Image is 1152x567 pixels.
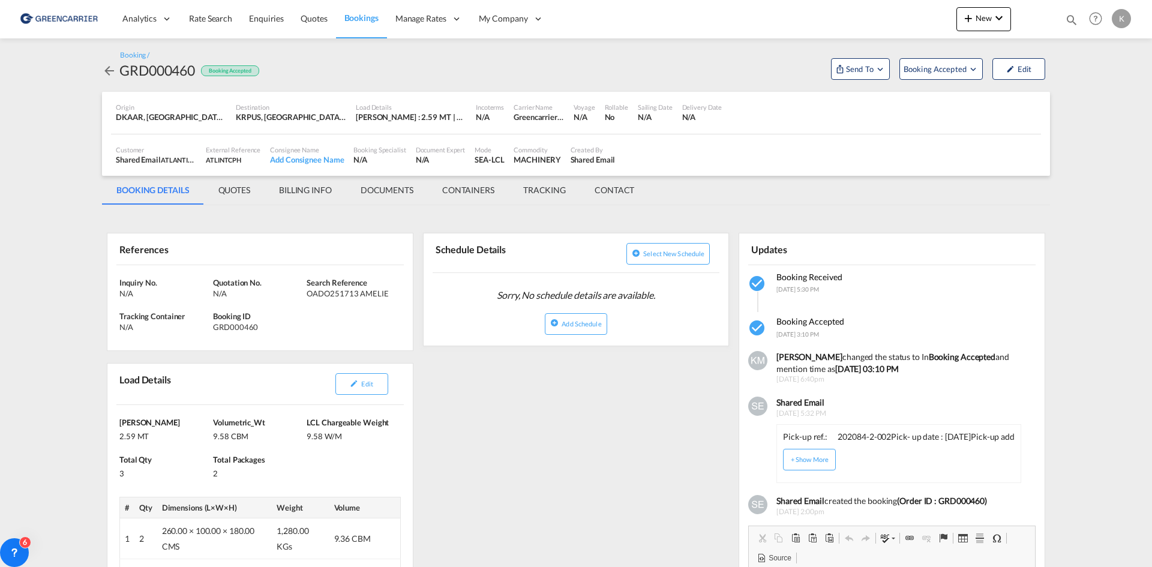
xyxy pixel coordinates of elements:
[632,249,640,257] md-icon: icon-plus-circle
[334,533,371,544] span: 9.36 CBM
[353,145,406,154] div: Booking Specialist
[605,103,628,112] div: Rollable
[776,316,844,326] span: Booking Accepted
[787,530,804,546] a: Paste (Ctrl+V)
[213,288,304,299] div: N/A
[767,553,791,563] span: Source
[776,507,1027,517] span: [DATE] 2:00pm
[776,374,1027,385] span: [DATE] 6:40pm
[901,530,918,546] a: Link (Ctrl+K)
[904,63,968,75] span: Booking Accepted
[988,530,1005,546] a: Insert Special Character
[580,176,649,205] md-tab-item: CONTACT
[18,5,99,32] img: b0b18ec08afe11efb1d4932555f5f09d.png
[605,112,628,122] div: No
[119,455,152,464] span: Total Qty
[350,379,358,388] md-icon: icon-pencil
[277,526,308,551] span: 1,280.00 KGs
[335,373,388,395] button: icon-pencilEdit
[804,530,821,546] a: Paste as plain text (Ctrl+Shift+V)
[116,154,196,165] div: Shared Email
[206,156,241,164] span: ATLINTCPH
[754,530,770,546] a: Cut (Ctrl+X)
[265,176,346,205] md-tab-item: BILLING INFO
[213,311,251,321] span: Booking ID
[992,11,1006,25] md-icon: icon-chevron-down
[120,50,149,61] div: Booking /
[776,397,824,407] b: Shared Email
[514,103,564,112] div: Carrier Name
[213,455,265,464] span: Total Packages
[571,145,616,154] div: Created By
[776,286,819,293] span: [DATE] 5:30 PM
[162,526,255,551] span: 260.00 × 100.00 × 180.00 CMS
[835,364,899,374] b: [DATE] 03:10 PM
[776,272,842,282] span: Booking Received
[102,64,116,78] md-icon: icon-arrow-left
[307,428,397,442] div: 9.58 W/M
[1065,13,1078,26] md-icon: icon-magnify
[783,449,836,470] button: + Show More
[119,288,210,299] div: N/A
[776,351,1027,374] div: changed the status to In and mention time as
[841,530,857,546] a: Undo (Ctrl+Z)
[574,112,595,122] div: N/A
[783,431,891,443] p: Pick-up ref.: 202084-2-002
[971,431,1033,443] p: Pick-up address :
[249,13,284,23] span: Enquiries
[514,112,564,122] div: Greencarrier Consolidators
[1085,8,1106,29] span: Help
[356,112,466,122] div: [PERSON_NAME] : 2.59 MT | Volumetric Wt : 9.58 CBM | Chargeable Wt : 9.58 W/M
[361,380,373,388] span: Edit
[1112,9,1131,28] div: K
[157,497,272,518] th: Dimensions (L×W×H)
[270,145,344,154] div: Consignee Name
[416,145,466,154] div: Document Expert
[748,274,767,293] md-icon: icon-checkbox-marked-circle
[189,13,232,23] span: Rate Search
[116,368,176,400] div: Load Details
[116,238,257,259] div: References
[428,176,509,205] md-tab-item: CONTAINERS
[272,497,329,518] th: Weight
[119,465,210,479] div: 3
[301,13,327,23] span: Quotes
[119,322,210,332] div: N/A
[682,112,722,122] div: N/A
[344,13,379,23] span: Bookings
[395,13,446,25] span: Manage Rates
[206,145,260,154] div: External Reference
[956,7,1011,31] button: icon-plus 400-fgNewicon-chevron-down
[213,428,304,442] div: 9.58 CBM
[776,331,819,338] span: [DATE] 3:10 PM
[102,61,119,80] div: icon-arrow-left
[545,313,607,335] button: icon-plus-circleAdd Schedule
[1065,13,1078,31] div: icon-magnify
[754,550,794,566] a: Source
[918,530,935,546] a: Unlink
[346,176,428,205] md-tab-item: DOCUMENTS
[134,497,157,518] th: Qty
[877,530,898,546] a: Spell Check As You Type
[971,530,988,546] a: Insert Horizontal Line
[270,154,344,165] div: Add Consignee Name
[961,11,976,25] md-icon: icon-plus 400-fg
[776,352,842,362] b: [PERSON_NAME]
[307,418,389,427] span: LCL Chargeable Weight
[514,145,560,154] div: Commodity
[353,154,406,165] div: N/A
[307,288,397,299] div: OADO251713 AMELIE
[116,112,226,122] div: DKAAR, Aarhus, Denmark, Northern Europe, Europe
[961,13,1006,23] span: New
[955,530,971,546] a: Table
[119,61,195,80] div: GRD000460
[116,103,226,112] div: Origin
[119,428,210,442] div: 2.59 MT
[845,63,875,75] span: Send To
[935,530,952,546] a: Anchor
[514,154,560,165] div: MACHINERY
[119,278,157,287] span: Inquiry No.
[1085,8,1112,30] div: Help
[776,409,1027,419] span: [DATE] 5:32 PM
[116,145,196,154] div: Customer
